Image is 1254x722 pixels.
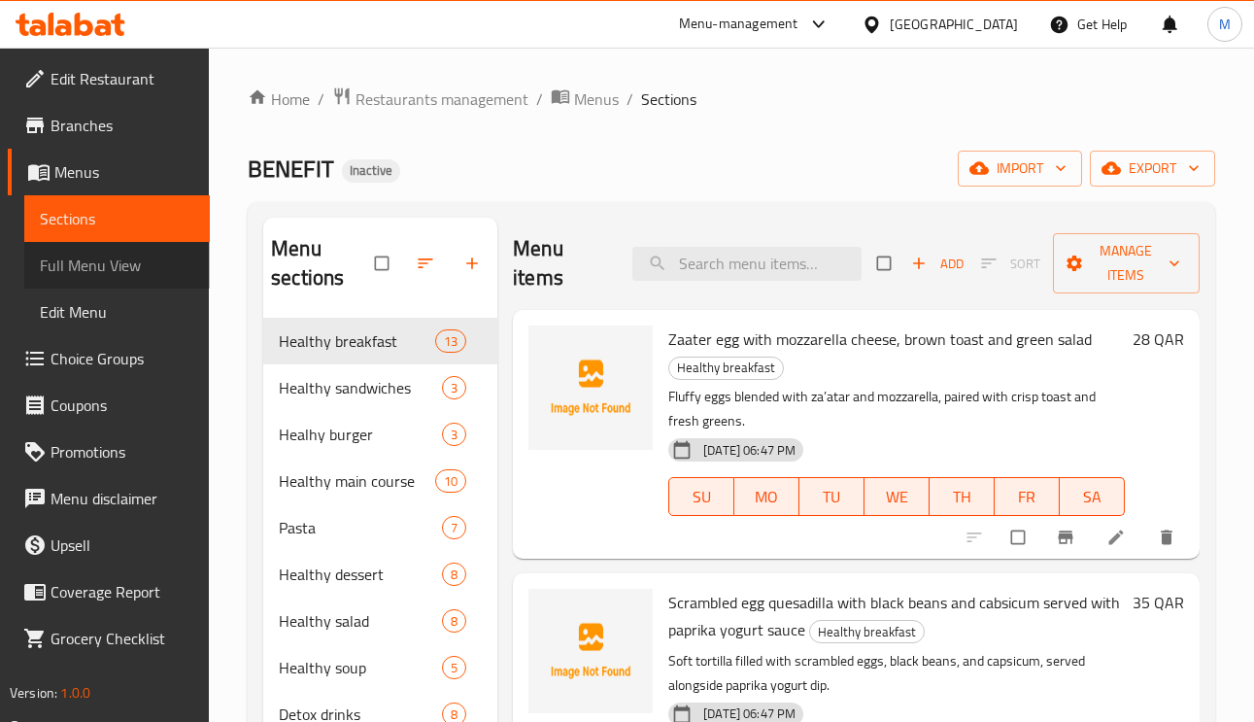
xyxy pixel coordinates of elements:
[40,207,194,230] span: Sections
[668,588,1120,644] span: Scrambled egg quesadilla with black beans and cabsicum served with paprika yogurt sauce
[864,477,930,516] button: WE
[668,385,1125,433] p: Fluffy eggs blended with za’atar and mozzarella, paired with crisp toast and fresh greens.
[443,566,465,584] span: 8
[436,472,465,491] span: 10
[799,477,864,516] button: TU
[279,329,435,353] span: Healthy breakfast
[40,254,194,277] span: Full Menu View
[807,483,857,511] span: TU
[632,247,862,281] input: search
[436,332,465,351] span: 13
[443,519,465,537] span: 7
[443,612,465,631] span: 8
[872,483,922,511] span: WE
[8,429,210,475] a: Promotions
[279,563,442,586] div: Healthy dessert
[51,67,194,90] span: Edit Restaurant
[51,580,194,603] span: Coverage Report
[263,551,497,598] div: Healthy dessert8
[513,234,609,292] h2: Menu items
[279,376,442,399] div: Healthy sandwiches
[641,87,696,111] span: Sections
[995,477,1060,516] button: FR
[24,242,210,289] a: Full Menu View
[442,423,466,446] div: items
[451,242,497,285] button: Add section
[51,533,194,557] span: Upsell
[1068,239,1184,288] span: Manage items
[443,659,465,677] span: 5
[574,87,619,111] span: Menus
[279,469,435,493] span: Healthy main course
[263,364,497,411] div: Healthy sandwiches3
[627,87,633,111] li: /
[8,615,210,662] a: Grocery Checklist
[551,86,619,112] a: Menus
[279,423,442,446] span: Healhy burger
[668,357,784,380] div: Healthy breakfast
[342,162,400,179] span: Inactive
[24,195,210,242] a: Sections
[443,426,465,444] span: 3
[8,149,210,195] a: Menus
[906,249,968,279] span: Add item
[742,483,792,511] span: MO
[906,249,968,279] button: Add
[958,151,1082,187] button: import
[51,627,194,650] span: Grocery Checklist
[8,102,210,149] a: Branches
[442,563,466,586] div: items
[279,516,442,539] span: Pasta
[442,656,466,679] div: items
[1145,516,1192,559] button: delete
[890,14,1018,35] div: [GEOGRAPHIC_DATA]
[443,379,465,397] span: 3
[1060,477,1125,516] button: SA
[8,335,210,382] a: Choice Groups
[279,609,442,633] span: Healthy salad
[8,522,210,568] a: Upsell
[973,156,1067,181] span: import
[24,289,210,335] a: Edit Menu
[911,253,964,275] span: Add
[263,598,497,644] div: Healthy salad8
[1044,516,1091,559] button: Branch-specific-item
[51,487,194,510] span: Menu disclaimer
[248,86,1215,112] nav: breadcrumb
[279,656,442,679] span: Healthy soup
[810,621,924,643] span: Healthy breakfast
[51,347,194,370] span: Choice Groups
[930,477,995,516] button: TH
[1090,151,1215,187] button: export
[669,357,783,379] span: Healthy breakfast
[442,609,466,633] div: items
[51,394,194,417] span: Coupons
[40,300,194,324] span: Edit Menu
[865,245,906,282] span: Select section
[271,234,375,292] h2: Menu sections
[1219,14,1231,35] span: M
[435,469,466,493] div: items
[1106,528,1130,547] a: Edit menu item
[51,440,194,464] span: Promotions
[60,680,90,705] span: 1.0.0
[442,516,466,539] div: items
[1133,326,1184,353] h6: 28 QAR
[528,326,653,450] img: Zaater egg with mozzarella cheese, brown toast and green salad
[332,86,528,112] a: Restaurants management
[248,87,310,111] a: Home
[528,589,653,713] img: Scrambled egg quesadilla with black beans and cabsicum served with paprika yogurt sauce
[435,329,466,353] div: items
[668,325,1092,354] span: Zaater egg with mozzarella cheese, brown toast and green salad
[1105,156,1200,181] span: export
[263,411,497,458] div: Healhy burger3
[248,147,334,190] span: BENEFIT
[8,382,210,429] a: Coupons
[734,477,799,516] button: MO
[668,477,734,516] button: SU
